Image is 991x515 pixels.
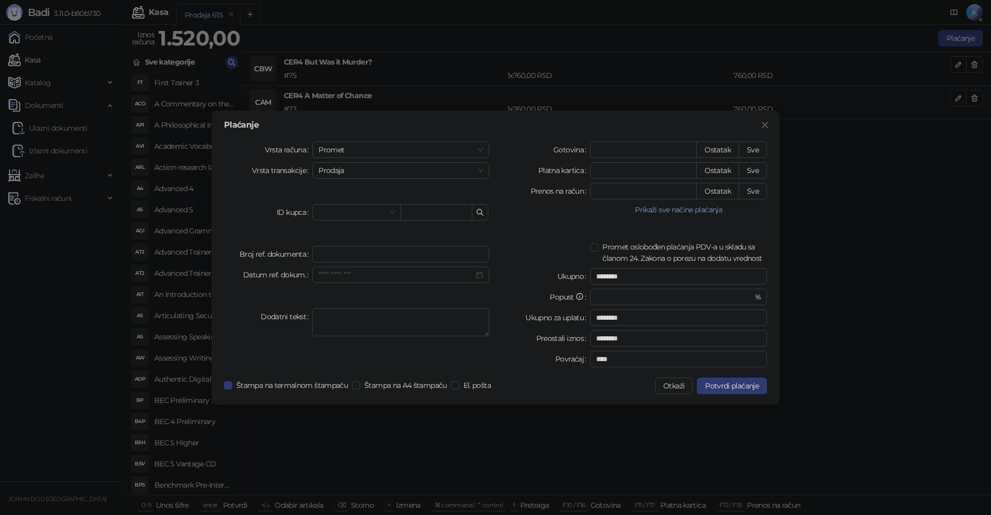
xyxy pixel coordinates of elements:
button: Sve [739,142,767,158]
label: Datum ref. dokum. [243,267,313,283]
label: Broj ref. dokumenta [239,246,312,262]
button: Ostatak [696,183,739,199]
div: Plaćanje [224,121,767,129]
span: close [761,121,769,129]
label: Preostali iznos [536,330,590,347]
label: Popust [550,289,590,305]
button: Sve [739,183,767,199]
button: Otkaži [655,378,693,394]
button: Close [757,117,773,133]
span: Prodaja [318,163,483,178]
label: Prenos na račun [531,183,590,199]
label: Gotovina [553,142,590,158]
span: Štampa na termalnom štampaču [232,380,352,391]
input: Datum ref. dokum. [318,269,474,280]
button: Ostatak [696,162,739,179]
label: Vrsta transakcije [252,162,313,179]
span: Potvrdi plaćanje [705,381,759,391]
label: Vrsta računa [265,142,313,158]
span: Promet [318,142,483,158]
button: Sve [739,162,767,179]
button: Ostatak [696,142,739,158]
label: Dodatni tekst [261,308,312,325]
input: Broj ref. dokumenta [312,246,489,262]
span: Štampa na A4 štampaču [360,380,451,391]
label: Ukupno [557,268,590,285]
span: El. pošta [459,380,495,391]
label: Povraćaj [555,351,590,367]
button: Prikaži sve načine plaćanja [590,204,767,216]
label: Ukupno za uplatu [525,309,590,326]
button: Potvrdi plaćanje [697,378,767,394]
label: ID kupca [277,204,312,221]
span: Promet oslobođen plaćanja PDV-a u skladu sa članom 24. Zakona o porezu na dodatu vrednost [598,241,767,264]
textarea: Dodatni tekst [312,308,489,336]
label: Platna kartica [538,162,590,179]
span: Zatvori [757,121,773,129]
